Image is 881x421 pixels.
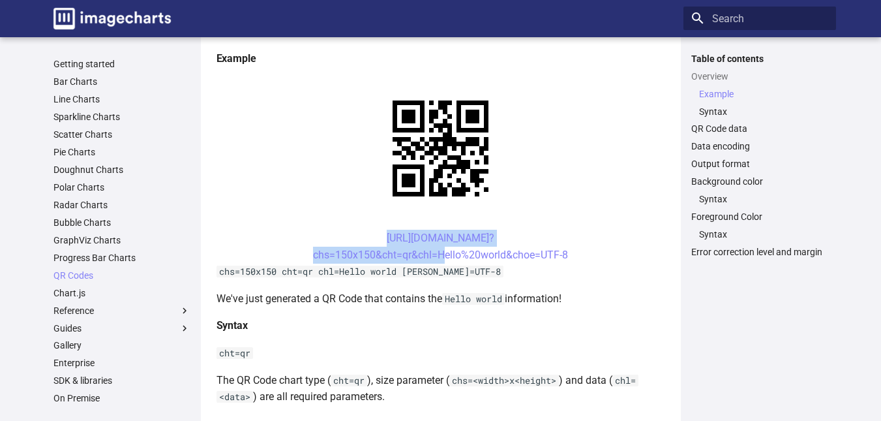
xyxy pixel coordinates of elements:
p: The QR Code chart type ( ), size parameter ( ) and data ( ) are all required parameters. [217,372,665,405]
a: Foreground Color [691,211,828,223]
a: Radar Charts [53,199,190,211]
label: Table of contents [683,53,836,65]
a: Doughnut Charts [53,164,190,176]
label: Reference [53,305,190,317]
a: Line Charts [53,93,190,105]
a: QR Code data [691,123,828,134]
h4: Example [217,50,665,67]
a: Example [699,88,828,100]
code: cht=qr [217,347,253,359]
a: GraphViz Charts [53,234,190,246]
a: Chart.js [53,287,190,299]
a: Syntax [699,106,828,117]
a: SDK & libraries [53,375,190,386]
a: Syntax [699,193,828,205]
a: Error correction level and margin [691,246,828,258]
p: We've just generated a QR Code that contains the information! [217,290,665,307]
a: Syntax [699,228,828,240]
a: On Premise [53,392,190,404]
a: Enterprise [53,357,190,369]
a: [URL][DOMAIN_NAME]?chs=150x150&cht=qr&chl=Hello%20world&choe=UTF-8 [313,232,568,261]
code: cht=qr [331,375,367,386]
a: Sparkline Charts [53,111,190,123]
h4: Syntax [217,317,665,334]
label: Guides [53,322,190,334]
a: Scatter Charts [53,129,190,140]
a: Progress Bar Charts [53,252,190,264]
input: Search [683,7,836,30]
nav: Table of contents [683,53,836,258]
a: Overview [691,70,828,82]
a: Output format [691,158,828,170]
nav: Foreground Color [691,228,828,240]
code: chs=<width>x<height> [449,375,559,386]
nav: Overview [691,88,828,117]
a: Gallery [53,339,190,351]
a: Data encoding [691,140,828,152]
nav: Background color [691,193,828,205]
code: Hello world [442,293,505,305]
a: Polar Charts [53,181,190,193]
img: logo [53,8,171,29]
a: Background color [691,176,828,187]
a: QR Codes [53,270,190,281]
a: Bar Charts [53,76,190,87]
a: Pie Charts [53,146,190,158]
a: Image-Charts documentation [48,3,176,35]
a: Bubble Charts [53,217,190,228]
code: chs=150x150 cht=qr chl=Hello world [PERSON_NAME]=UTF-8 [217,266,503,277]
img: chart [370,78,511,219]
a: Getting started [53,58,190,70]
